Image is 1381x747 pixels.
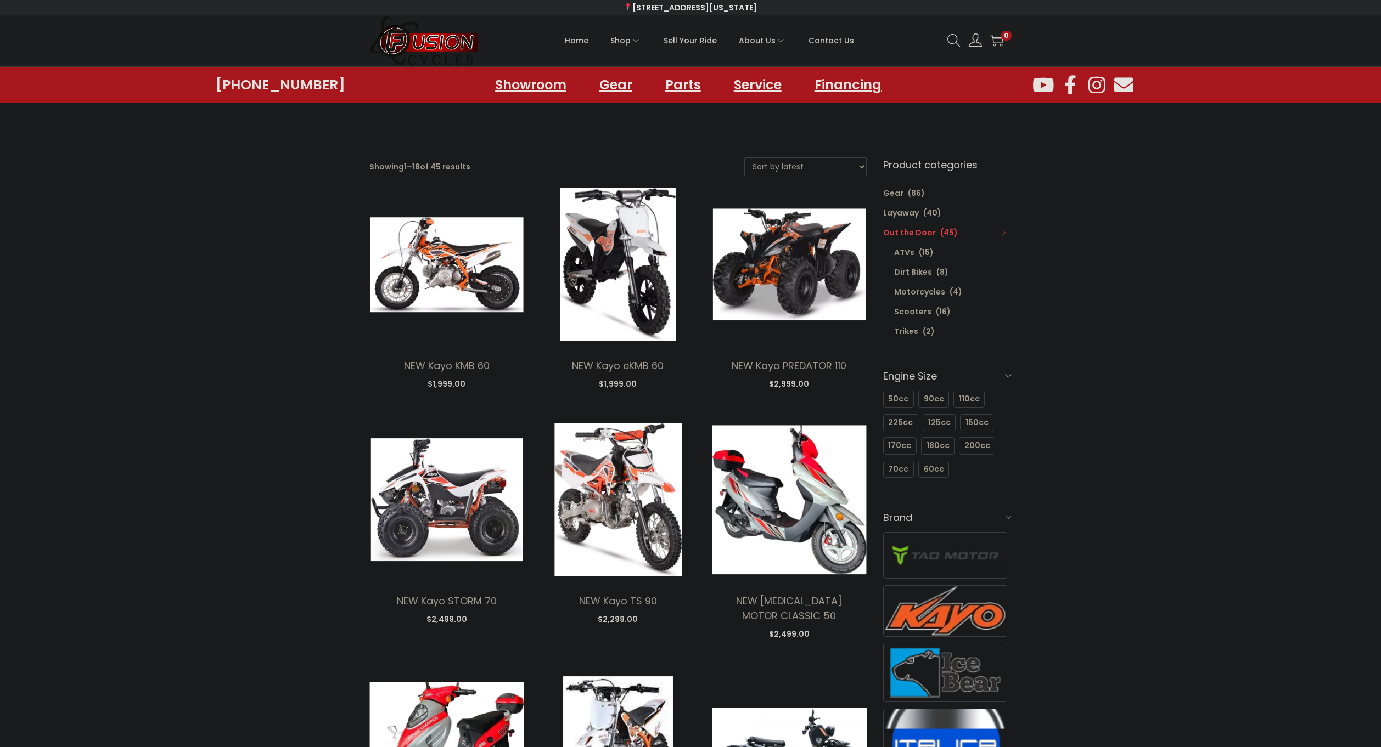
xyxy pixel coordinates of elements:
a: Service [723,72,793,98]
nav: Primary navigation [479,16,939,65]
img: Kayo [884,586,1007,636]
span: 70cc [888,463,908,475]
span: $ [426,614,431,625]
span: $ [428,378,433,389]
span: 110cc [959,393,980,405]
span: 1,999.00 [599,378,637,389]
span: (16) [936,306,951,317]
span: $ [599,378,604,389]
span: Sell Your Ride [664,27,717,54]
span: $ [769,378,774,389]
a: Layaway [883,207,919,218]
span: 60cc [924,463,944,475]
span: 125cc [928,417,951,428]
span: 2,999.00 [769,378,809,389]
span: 1 [404,161,407,172]
span: (40) [923,207,941,218]
h6: Engine Size [883,363,1012,389]
a: Motorcycles [894,286,945,297]
span: 2,499.00 [426,614,467,625]
a: NEW [MEDICAL_DATA] MOTOR CLASSIC 50 [736,594,842,622]
p: Showing – of 45 results [369,159,470,174]
span: Contact Us [809,27,854,54]
a: Trikes [894,326,918,337]
a: NEW Kayo PREDATOR 110 [732,359,846,372]
span: (8) [936,267,948,278]
span: About Us [739,27,776,54]
span: 1,999.00 [428,378,465,389]
a: NEW Kayo eKMB 60 [572,359,664,372]
span: 18 [412,161,420,172]
span: (4) [950,286,962,297]
span: 2,499.00 [769,629,810,640]
a: [STREET_ADDRESS][US_STATE] [624,2,757,13]
h6: Product categories [883,157,1012,172]
a: Gear [588,72,643,98]
span: $ [598,614,603,625]
img: Tao Motor [884,533,1007,578]
a: Financing [804,72,892,98]
span: 170cc [888,440,911,451]
a: [PHONE_NUMBER] [216,77,345,93]
span: 50cc [888,393,908,405]
a: ATVs [894,247,914,258]
span: (86) [908,188,925,199]
a: Contact Us [809,16,854,65]
a: Scooters [894,306,931,317]
a: NEW Kayo STORM 70 [397,594,497,608]
nav: Menu [484,72,892,98]
img: 📍 [624,3,632,11]
span: (15) [919,247,934,258]
a: Showroom [484,72,577,98]
span: $ [769,629,774,640]
span: (45) [940,227,958,238]
span: Shop [610,27,631,54]
a: Home [565,16,588,65]
span: 2,299.00 [598,614,638,625]
a: Gear [883,188,903,199]
img: Ice Bear [884,643,1007,701]
a: Shop [610,16,642,65]
a: About Us [739,16,787,65]
span: 90cc [924,393,944,405]
a: NEW Kayo TS 90 [579,594,657,608]
a: NEW Kayo KMB 60 [404,359,490,372]
a: Parts [654,72,712,98]
a: Sell Your Ride [664,16,717,65]
a: Out the Door [883,227,936,238]
span: 150cc [965,417,989,428]
img: Woostify retina logo [369,15,479,66]
a: Dirt Bikes [894,267,932,278]
select: Shop order [745,158,866,176]
span: 180cc [927,440,950,451]
h6: Brand [883,505,1012,530]
span: (2) [923,326,935,337]
a: 0 [990,34,1003,47]
span: Home [565,27,588,54]
span: 200cc [964,440,990,451]
span: 225cc [888,417,913,428]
